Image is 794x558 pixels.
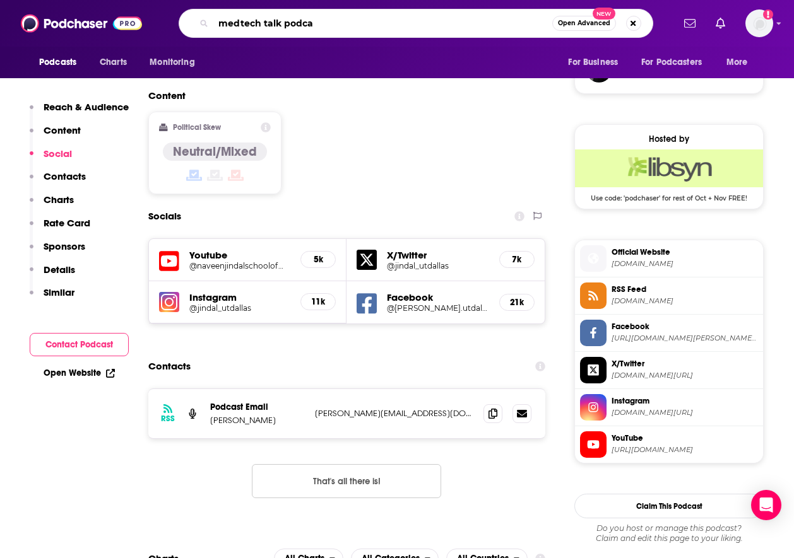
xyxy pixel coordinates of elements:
p: Similar [44,286,74,298]
a: Official Website[DOMAIN_NAME] [580,245,758,272]
span: https://www.youtube.com/@naveenjindalschoolofmanage3949 [612,445,758,455]
span: Podcasts [39,54,76,71]
div: Search podcasts, credits, & more... [179,9,653,38]
h2: Political Skew [173,123,221,132]
input: Search podcasts, credits, & more... [213,13,552,33]
a: Charts [92,50,134,74]
p: Contacts [44,170,86,182]
button: Sponsors [30,240,85,264]
img: User Profile [745,9,773,37]
h5: Youtube [189,249,290,261]
span: https://www.facebook.com/jindal.utdallas [612,334,758,343]
button: open menu [141,50,211,74]
h5: X/Twitter [387,249,489,261]
button: open menu [30,50,93,74]
button: Claim This Podcast [574,494,764,518]
a: Facebook[URL][DOMAIN_NAME][PERSON_NAME][DOMAIN_NAME] [580,320,758,346]
p: Reach & Audience [44,101,129,113]
button: Open AdvancedNew [552,16,616,31]
span: YouTube [612,433,758,444]
img: Podchaser - Follow, Share and Rate Podcasts [21,11,142,35]
a: X/Twitter[DOMAIN_NAME][URL] [580,357,758,383]
img: Libsyn Deal: Use code: 'podchaser' for rest of Oct + Nov FREE! [575,149,763,187]
h5: 11k [311,296,325,307]
span: X/Twitter [612,358,758,369]
span: Charts [100,54,127,71]
a: YouTube[URL][DOMAIN_NAME] [580,431,758,458]
button: Details [30,264,75,287]
p: Details [44,264,75,276]
button: Similar [30,286,74,310]
p: Charts [44,194,74,206]
a: @naveenjindalschoolofmanage3949 [189,261,290,270]
button: Charts [30,194,74,217]
h5: 5k [311,254,325,265]
div: Hosted by [575,134,763,144]
h3: RSS [161,414,175,424]
h2: Contacts [148,354,191,378]
button: Contact Podcast [30,333,129,356]
img: iconImage [159,292,179,312]
h5: 21k [510,297,524,308]
a: @[PERSON_NAME].utdallas [387,303,489,313]
p: [PERSON_NAME][EMAIL_ADDRESS][DOMAIN_NAME] [315,408,473,419]
button: Contacts [30,170,86,194]
button: open menu [633,50,720,74]
a: Libsyn Deal: Use code: 'podchaser' for rest of Oct + Nov FREE! [575,149,763,201]
button: open menu [559,50,634,74]
span: Official Website [612,247,758,258]
span: Facebook [612,321,758,332]
p: Sponsors [44,240,85,252]
button: Content [30,124,81,148]
a: RSS Feed[DOMAIN_NAME] [580,282,758,309]
span: businessofhealthcarepodcast.libsyn.com [612,296,758,306]
span: Use code: 'podchaser' for rest of Oct + Nov FREE! [575,187,763,202]
button: Rate Card [30,217,90,240]
span: RSS Feed [612,284,758,295]
button: Show profile menu [745,9,773,37]
span: Logged in as WE_Broadcast [745,9,773,37]
p: Rate Card [44,217,90,229]
div: Open Intercom Messenger [751,490,781,520]
button: Social [30,148,72,171]
button: Nothing here. [252,464,441,498]
a: Show notifications dropdown [711,13,730,34]
p: Podcast Email [210,402,305,412]
svg: Add a profile image [763,9,773,20]
span: Monitoring [150,54,194,71]
span: businessofhealthcarepodcast.com [612,259,758,269]
a: @jindal_utdallas [387,261,489,270]
span: Do you host or manage this podcast? [574,523,764,533]
h5: Instagram [189,291,290,303]
button: open menu [718,50,764,74]
p: Social [44,148,72,160]
span: instagram.com/jindal_utdallas [612,408,758,417]
p: Content [44,124,81,136]
h2: Content [148,90,535,102]
span: Open Advanced [558,20,610,26]
span: More [726,54,748,71]
p: [PERSON_NAME] [210,415,305,426]
span: For Business [568,54,618,71]
h2: Socials [148,204,181,228]
span: twitter.com/jindal_utdallas [612,371,758,380]
span: For Podcasters [641,54,702,71]
span: New [593,8,615,20]
h5: Facebook [387,291,489,303]
a: @jindal_utdallas [189,303,290,313]
a: Open Website [44,368,115,378]
div: Claim and edit this page to your liking. [574,523,764,543]
h4: Neutral/Mixed [173,144,257,160]
a: Show notifications dropdown [679,13,701,34]
a: Instagram[DOMAIN_NAME][URL] [580,394,758,421]
button: Reach & Audience [30,101,129,124]
h5: 7k [510,254,524,265]
span: Instagram [612,395,758,407]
